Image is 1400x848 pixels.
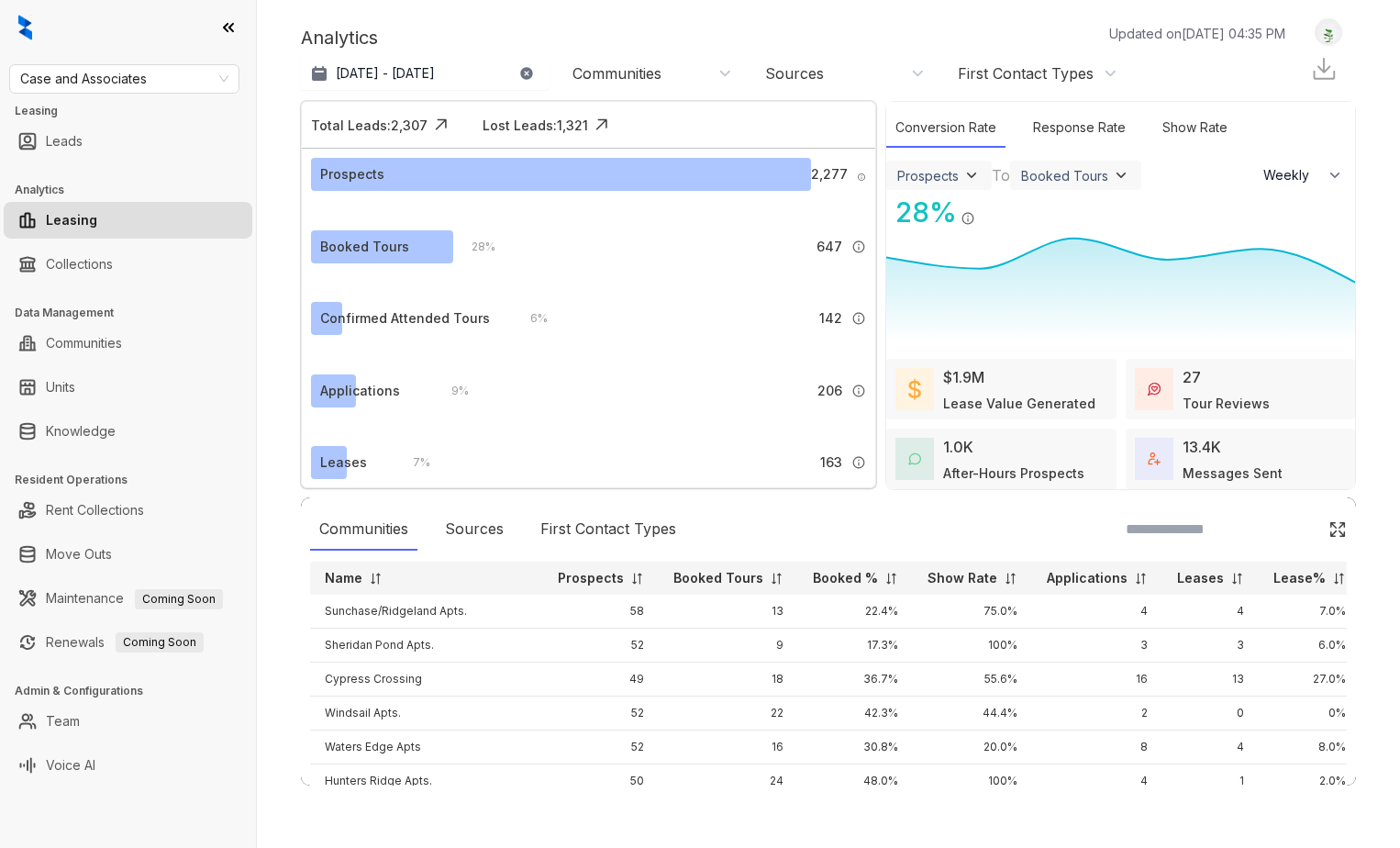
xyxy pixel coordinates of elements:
[913,595,1032,629] td: 75.0%
[4,536,252,573] li: Move Outs
[301,57,549,90] button: [DATE] - [DATE]
[962,166,981,184] img: ViewFilterArrow
[1290,521,1306,537] img: SearchIcon
[913,764,1032,798] td: 100%
[369,572,383,586] img: sorting
[1162,663,1259,697] td: 13
[46,747,95,784] a: Voice AI
[15,472,256,488] h3: Resident Operations
[1259,731,1361,764] td: 8.0%
[1183,394,1270,413] div: Tour Reviews
[897,168,959,184] div: Prospects
[1259,764,1361,798] td: 2.0%
[798,764,913,798] td: 48.0%
[116,632,204,653] span: Coming Soon
[1109,24,1285,43] p: Updated on [DATE] 04:35 PM
[453,237,495,257] div: 28 %
[928,569,997,587] p: Show Rate
[851,384,866,398] img: Info
[1148,452,1161,465] img: TotalFum
[310,508,417,551] div: Communities
[1177,569,1224,587] p: Leases
[4,325,252,362] li: Communities
[325,569,362,587] p: Name
[943,394,1095,413] div: Lease Value Generated
[4,580,252,617] li: Maintenance
[1259,595,1361,629] td: 7.0%
[543,731,659,764] td: 52
[18,15,32,40] img: logo
[4,492,252,529] li: Rent Collections
[428,111,455,139] img: Click Icon
[4,369,252,406] li: Units
[1032,663,1162,697] td: 16
[4,413,252,450] li: Knowledge
[46,123,83,160] a: Leads
[992,164,1010,186] div: To
[4,747,252,784] li: Voice AI
[46,624,204,661] a: RenewalsComing Soon
[1328,520,1347,539] img: Click Icon
[659,663,798,697] td: 18
[975,195,1003,222] img: Click Icon
[659,697,798,731] td: 22
[851,311,866,326] img: Info
[851,240,866,254] img: Info
[336,64,435,83] p: [DATE] - [DATE]
[46,325,122,362] a: Communities
[943,436,973,458] div: 1.0K
[1162,764,1259,798] td: 1
[1183,366,1201,388] div: 27
[913,697,1032,731] td: 44.4%
[4,703,252,740] li: Team
[1024,108,1135,148] div: Response Rate
[531,508,685,551] div: First Contact Types
[908,452,921,466] img: AfterHoursConversations
[1021,168,1108,184] div: Booked Tours
[46,369,75,406] a: Units
[15,182,256,198] h3: Analytics
[46,703,80,740] a: Team
[1263,166,1319,184] span: Weekly
[1032,697,1162,731] td: 2
[1162,697,1259,731] td: 0
[1183,463,1283,483] div: Messages Sent
[819,308,842,329] span: 142
[943,366,984,388] div: $1.9M
[320,381,400,401] div: Applications
[659,629,798,663] td: 9
[811,164,848,184] span: 2,277
[512,308,548,329] div: 6 %
[1004,572,1017,586] img: sorting
[1183,436,1221,458] div: 13.4K
[135,589,223,609] span: Coming Soon
[1162,629,1259,663] td: 3
[1273,569,1326,587] p: Lease%
[961,211,975,226] img: Info
[558,569,624,587] p: Prospects
[851,455,866,470] img: Info
[820,452,842,473] span: 163
[46,246,113,283] a: Collections
[943,463,1084,483] div: After-Hours Prospects
[46,492,144,529] a: Rent Collections
[1162,595,1259,629] td: 4
[4,123,252,160] li: Leads
[543,697,659,731] td: 52
[4,202,252,239] li: Leasing
[630,572,644,586] img: sorting
[1316,23,1341,42] img: UserAvatar
[310,595,543,629] td: Sunchase/Ridgeland Apts.
[4,246,252,283] li: Collections
[588,111,616,139] img: Click Icon
[320,237,409,257] div: Booked Tours
[765,63,824,84] div: Sources
[433,381,469,401] div: 9 %
[1112,166,1130,184] img: ViewFilterArrow
[15,683,256,699] h3: Admin & Configurations
[798,697,913,731] td: 42.3%
[4,624,252,661] li: Renewals
[798,663,913,697] td: 36.7%
[310,764,543,798] td: Hunters Ridge Apts.
[798,629,913,663] td: 17.3%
